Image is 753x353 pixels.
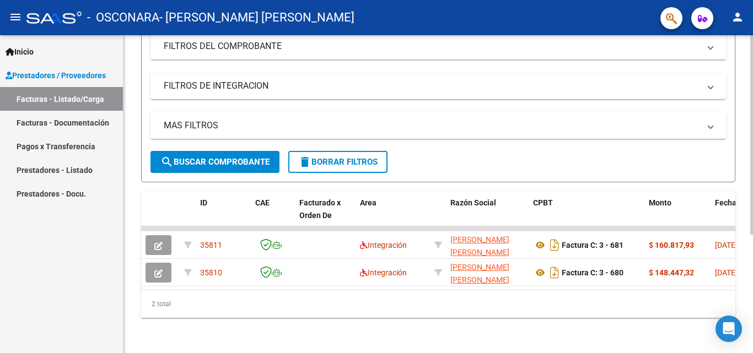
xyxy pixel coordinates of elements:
[159,6,354,30] span: - [PERSON_NAME] [PERSON_NAME]
[295,191,356,240] datatable-header-cell: Facturado x Orden De
[360,241,407,249] span: Integración
[716,316,742,342] div: Open Intercom Messenger
[200,198,207,207] span: ID
[255,198,270,207] span: CAE
[9,10,22,24] mat-icon: menu
[150,151,279,173] button: Buscar Comprobante
[200,241,222,249] span: 35811
[141,290,735,318] div: 2 total
[450,263,509,284] span: [PERSON_NAME] [PERSON_NAME]
[360,268,407,277] span: Integración
[450,261,524,284] div: 27307814051
[150,73,726,99] mat-expansion-panel-header: FILTROS DE INTEGRACION
[547,236,562,254] i: Descargar documento
[160,155,174,169] mat-icon: search
[87,6,159,30] span: - OSCONARA
[299,198,341,220] span: Facturado x Orden De
[547,264,562,281] i: Descargar documento
[196,191,251,240] datatable-header-cell: ID
[731,10,744,24] mat-icon: person
[6,69,106,82] span: Prestadores / Proveedores
[6,46,34,58] span: Inicio
[529,191,644,240] datatable-header-cell: CPBT
[356,191,430,240] datatable-header-cell: Area
[298,155,311,169] mat-icon: delete
[715,241,738,249] span: [DATE]
[160,157,270,167] span: Buscar Comprobante
[164,40,700,52] mat-panel-title: FILTROS DEL COMPROBANTE
[200,268,222,277] span: 35810
[446,191,529,240] datatable-header-cell: Razón Social
[644,191,711,240] datatable-header-cell: Monto
[562,268,623,277] strong: Factura C: 3 - 680
[450,233,524,257] div: 27307814051
[649,241,694,249] strong: $ 160.817,93
[649,198,671,207] span: Monto
[251,191,295,240] datatable-header-cell: CAE
[450,235,509,257] span: [PERSON_NAME] [PERSON_NAME]
[360,198,376,207] span: Area
[562,241,623,249] strong: Factura C: 3 - 681
[533,198,553,207] span: CPBT
[715,268,738,277] span: [DATE]
[450,198,496,207] span: Razón Social
[150,112,726,139] mat-expansion-panel-header: MAS FILTROS
[298,157,378,167] span: Borrar Filtros
[649,268,694,277] strong: $ 148.447,32
[164,80,700,92] mat-panel-title: FILTROS DE INTEGRACION
[164,120,700,132] mat-panel-title: MAS FILTROS
[288,151,388,173] button: Borrar Filtros
[150,33,726,59] mat-expansion-panel-header: FILTROS DEL COMPROBANTE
